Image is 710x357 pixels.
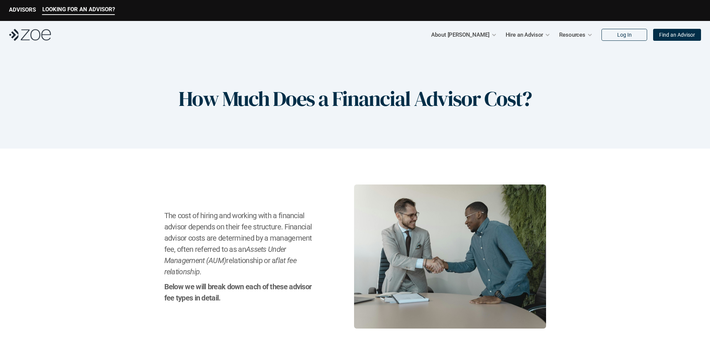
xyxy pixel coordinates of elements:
p: Log In [617,32,632,38]
p: Hire an Advisor [506,29,543,40]
p: ADVISORS [9,6,36,13]
h1: How Much Does a Financial Advisor Cost? [179,86,531,111]
p: About [PERSON_NAME] [431,29,489,40]
a: Log In [601,29,647,41]
h2: Below we will break down each of these advisor fee types in detail. [164,281,317,303]
h2: The cost of hiring and working with a financial advisor depends on their fee structure. Financial... [164,210,317,277]
a: Find an Advisor [653,29,701,41]
em: flat fee relationship [164,256,298,276]
p: Find an Advisor [659,32,695,38]
p: Resources [559,29,585,40]
p: LOOKING FOR AN ADVISOR? [42,6,115,13]
em: Assets Under Management (AUM) [164,245,288,265]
